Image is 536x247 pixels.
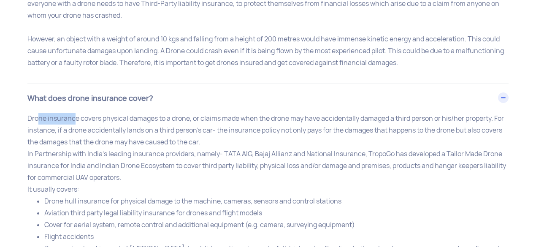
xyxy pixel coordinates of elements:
[44,219,509,231] li: Cover for aerial system, remote control and additional equipment (e.g. camera, surveying equipment)
[27,84,509,113] div: What does drone insurance cover?
[44,207,509,219] li: Aviation third party legal liability insurance for drones and flight models
[44,195,509,207] li: Drone hull insurance for physical damage to the machine, cameras, sensors and control stations
[44,231,509,243] li: Flight accidents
